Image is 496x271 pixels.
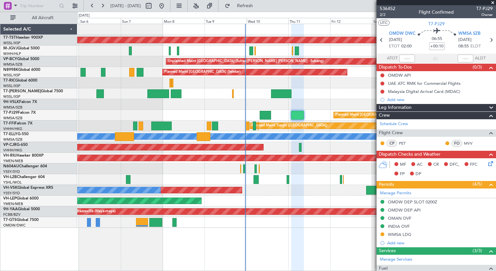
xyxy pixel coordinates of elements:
span: T7-PJ29 [428,20,445,27]
span: Dispatch Checks and Weather [379,151,440,158]
a: YSHL/WOL [3,180,22,185]
a: YSSY/SYD [3,169,20,174]
div: Planned Maint [GEOGRAPHIC_DATA] (Sultan [PERSON_NAME] [PERSON_NAME] - Subang) [335,110,487,120]
span: All Aircraft [17,16,68,20]
span: VH-RIU [3,154,17,158]
span: Permits [379,181,394,188]
div: [DATE] [79,13,90,19]
a: YMEN/MEB [3,201,23,206]
a: VH-L2BChallenger 604 [3,175,45,179]
span: Crew [379,112,390,119]
span: 536452 [380,5,395,12]
a: T7-ELLYG-550 [3,132,29,136]
span: T7-ELLY [3,132,18,136]
div: Sat 6 [79,18,121,24]
span: 2/2 [380,12,395,18]
a: T7-TSTHawker 900XP [3,36,43,40]
a: T7-PJ29Falcon 7X [3,111,36,115]
span: VH-VSK [3,186,18,190]
span: Leg Information [379,104,412,111]
span: ELDT [470,43,481,50]
a: 9H-VSLKFalcon 7X [3,100,37,104]
span: T7-PJ29 [476,5,493,12]
div: Add new [387,97,493,102]
span: FFC [470,161,477,168]
a: VP-CJRG-650 [3,143,28,147]
span: [DATE] [389,37,402,43]
a: MVV [464,140,478,146]
div: OMDW API [388,72,411,78]
a: PET [399,140,414,146]
span: Owner [476,12,493,18]
div: Flight Confirmed [419,9,454,16]
a: WSSL/XSP [3,73,20,78]
div: UAE ATC RMK for Commercial Flights [388,81,461,86]
a: WSSL/XSP [3,84,20,88]
a: FCBB/BZV [3,212,20,217]
a: VH-VSKGlobal Express XRS [3,186,53,190]
a: Schedule Crew [380,121,408,127]
span: DFC, [450,161,459,168]
span: N604AU [3,164,19,168]
input: Trip Number [20,1,57,11]
span: Flight Crew [379,129,403,137]
span: N8998K [3,68,18,72]
div: Wed 10 [246,18,288,24]
div: Unplanned Maint [GEOGRAPHIC_DATA] (Sultan [PERSON_NAME] [PERSON_NAME] - Subang) [168,57,324,66]
span: 08:55 [458,43,469,50]
span: ETOT [389,43,400,50]
a: M-JGVJGlobal 5000 [3,46,40,50]
span: T7-FFI [3,122,15,125]
span: T7-TST [3,36,16,40]
button: UTC [378,20,390,26]
span: VP-CJR [3,143,17,147]
span: (3/3) [473,247,482,254]
span: (4/5) [473,181,482,187]
span: VH-LEP [3,197,17,200]
a: WMSA/SZB [3,105,22,110]
a: YMEN/MEB [3,159,23,163]
div: OMDW DEP SLOT 0200Z [388,199,437,205]
a: WMSA/SZB [3,116,22,121]
a: T7-FFIFalcon 7X [3,122,32,125]
span: [DATE] [458,37,472,43]
a: T7-[PERSON_NAME]Global 7500 [3,89,63,93]
a: VHHH/HKG [3,148,22,153]
span: (0/3) [473,64,482,71]
div: FO [452,140,462,147]
button: All Aircraft [7,13,70,23]
span: DP [415,171,421,177]
span: 06:55 [432,36,442,42]
span: M-JGVJ [3,46,18,50]
div: Sun 7 [121,18,163,24]
div: Mon 8 [163,18,205,24]
input: --:-- [399,55,415,62]
a: WMSA/SZB [3,62,22,67]
span: FP [400,171,405,177]
a: VHHH/HKG [3,126,22,131]
div: INDIA OVF [388,224,410,229]
span: T7-[PERSON_NAME] [3,89,41,93]
a: Manage Services [380,256,412,263]
span: [DATE] - [DATE] [110,3,141,9]
a: VH-LEPGlobal 6000 [3,197,39,200]
a: VH-RIUHawker 800XP [3,154,43,158]
a: YSSY/SYD [3,191,20,196]
span: VH-L2B [3,175,17,179]
div: AOG Maint Brazzaville (Maya-maya) [56,207,116,216]
div: Sat 13 [372,18,414,24]
span: Refresh [231,4,259,8]
span: ATOT [387,55,398,62]
div: OMAN OVF [388,215,411,221]
div: OMDW DEP API [388,207,421,213]
a: VP-BCYGlobal 5000 [3,57,39,61]
span: 9H-VSLK [3,100,19,104]
span: 02:00 [401,43,412,50]
a: WMSA/SZB [3,137,22,142]
a: T7-GTSGlobal 7500 [3,218,39,222]
div: Planned Maint [GEOGRAPHIC_DATA] (Seletar) [164,67,241,77]
div: Add new [387,240,493,246]
a: WSSL/XSP [3,41,20,45]
a: T7-RICGlobal 6000 [3,79,37,83]
a: OMDW/DWC [3,223,26,228]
